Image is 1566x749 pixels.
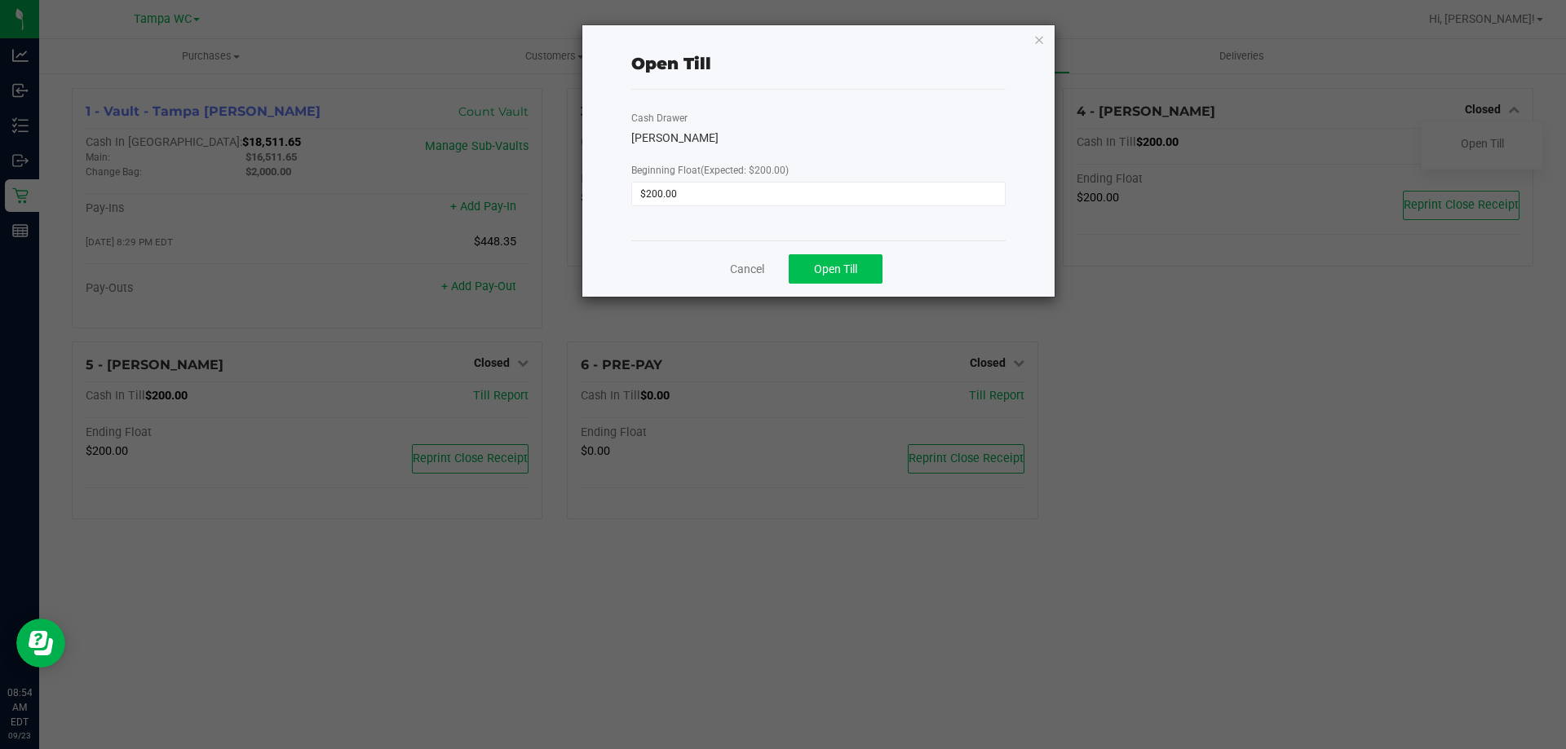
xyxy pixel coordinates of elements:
div: Open Till [631,51,711,76]
span: Open Till [814,262,857,275]
button: Open Till [789,254,883,284]
a: Cancel [730,261,764,278]
iframe: Resource center [16,619,65,667]
div: [PERSON_NAME] [631,130,1006,147]
span: (Expected: $200.00) [701,165,789,176]
span: Beginning Float [631,165,789,176]
label: Cash Drawer [631,111,688,126]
